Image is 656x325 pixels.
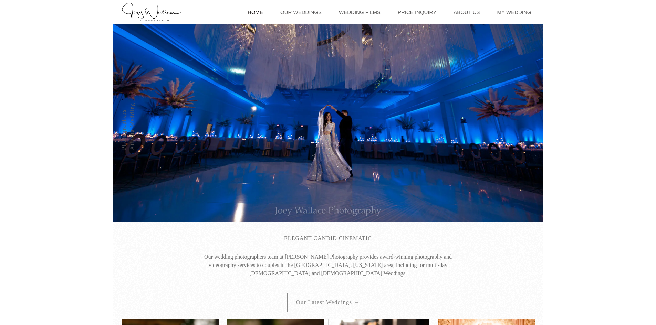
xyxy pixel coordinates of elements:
[287,293,369,312] a: Our latest weddings →
[199,111,457,120] p: .
[284,235,372,241] span: ELEGANT CANDID CINEMATIC
[199,127,457,135] p: .
[199,253,457,278] p: Our wedding photographers team at [PERSON_NAME] Photography provides award-winning photography an...
[199,96,457,105] p: .
[120,96,136,150] div: Atlanta wedding Photographers
[199,142,457,150] p: .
